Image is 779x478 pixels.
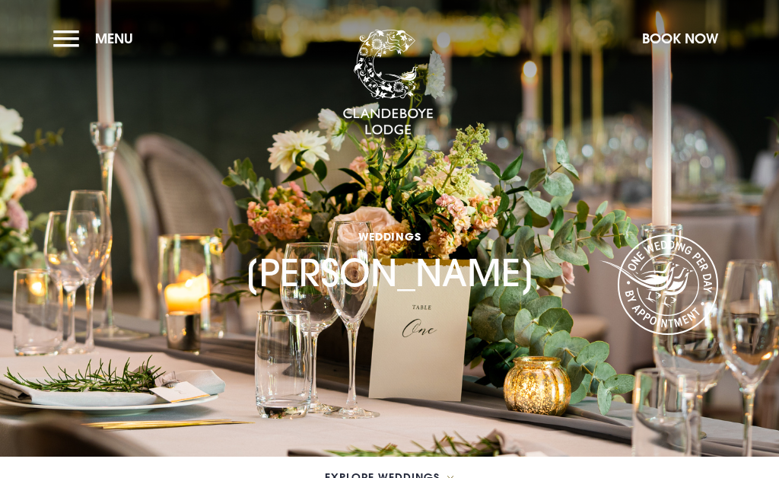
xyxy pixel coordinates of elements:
button: Book Now [634,22,726,55]
img: Clandeboye Lodge [342,30,434,136]
span: Weddings [244,229,536,244]
button: Menu [53,22,141,55]
span: Menu [95,30,133,47]
h1: [PERSON_NAME] [244,169,536,295]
